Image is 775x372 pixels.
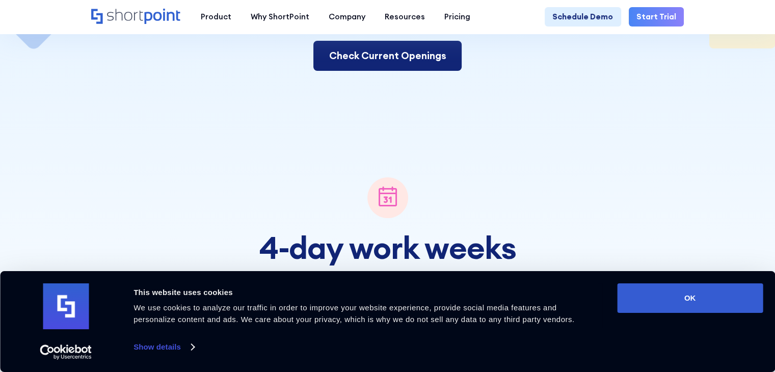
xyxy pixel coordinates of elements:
[592,254,775,372] iframe: Chat Widget
[444,11,470,23] div: Pricing
[191,7,241,26] a: Product
[313,41,462,71] a: Check Current Openings
[329,11,365,23] div: Company
[251,11,309,23] div: Why ShortPoint
[319,7,375,26] a: Company
[133,286,594,299] div: This website uses cookies
[218,231,557,265] h3: 4-day work weeks
[385,11,425,23] div: Resources
[43,283,89,329] img: logo
[241,7,319,26] a: Why ShortPoint
[201,11,231,23] div: Product
[435,7,480,26] a: Pricing
[545,7,621,26] a: Schedule Demo
[629,7,684,26] a: Start Trial
[133,303,574,324] span: We use cookies to analyze our traffic in order to improve your website experience, provide social...
[91,9,181,25] a: Home
[21,344,111,360] a: Usercentrics Cookiebot - opens in a new window
[617,283,763,313] button: OK
[133,339,194,355] a: Show details
[375,7,435,26] a: Resources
